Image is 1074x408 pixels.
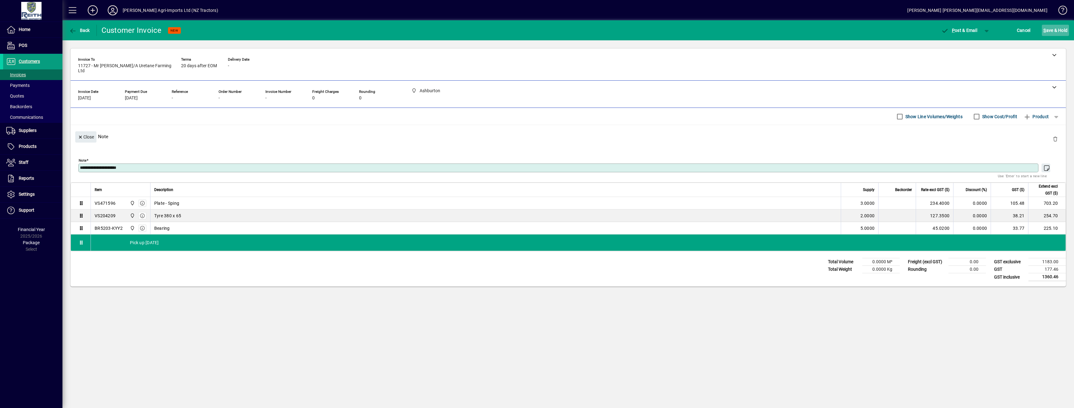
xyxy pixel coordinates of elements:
[19,176,34,181] span: Reports
[228,63,229,68] span: -
[71,125,1066,148] div: Note
[1028,266,1066,273] td: 177.46
[3,123,62,139] a: Suppliers
[981,113,1017,120] label: Show Cost/Profit
[998,172,1047,179] mat-hint: Use 'Enter' to start a new line
[991,273,1028,281] td: GST inclusive
[91,234,1066,251] div: Pick up [DATE]
[1012,186,1024,193] span: GST ($)
[905,266,948,273] td: Rounding
[941,28,977,33] span: ost & Email
[952,28,955,33] span: P
[123,5,218,15] div: [PERSON_NAME] Agri-Imports Ltd (NZ Tractors)
[1048,131,1063,146] button: Delete
[359,96,362,101] span: 0
[103,5,123,16] button: Profile
[920,225,949,231] div: 45.0200
[6,93,24,98] span: Quotes
[1043,25,1067,35] span: ave & Hold
[991,258,1028,266] td: GST exclusive
[825,258,862,266] td: Total Volume
[95,213,116,219] div: VS204209
[1043,28,1046,33] span: S
[948,258,986,266] td: 0.00
[1032,183,1058,197] span: Extend excl GST ($)
[1017,25,1031,35] span: Cancel
[23,240,40,245] span: Package
[19,128,37,133] span: Suppliers
[19,208,34,213] span: Support
[79,158,86,163] mat-label: Note
[154,225,170,231] span: Bearing
[172,96,173,101] span: -
[128,225,135,232] span: Ashburton
[3,155,62,170] a: Staff
[907,5,1047,15] div: [PERSON_NAME] [PERSON_NAME][EMAIL_ADDRESS][DOMAIN_NAME]
[991,222,1028,234] td: 33.77
[860,213,875,219] span: 2.0000
[3,187,62,202] a: Settings
[3,22,62,38] a: Home
[1015,25,1032,36] button: Cancel
[1023,112,1049,122] span: Product
[6,104,32,109] span: Backorders
[953,209,991,222] td: 0.0000
[953,197,991,209] td: 0.0000
[3,171,62,186] a: Reports
[3,203,62,218] a: Support
[74,134,98,139] app-page-header-button: Close
[62,25,97,36] app-page-header-button: Back
[78,96,91,101] span: [DATE]
[101,25,162,35] div: Customer Invoice
[991,266,1028,273] td: GST
[860,200,875,206] span: 3.0000
[95,225,123,231] div: BR5203-KYY2
[265,96,267,101] span: -
[6,115,43,120] span: Communications
[920,213,949,219] div: 127.3500
[69,28,90,33] span: Back
[125,96,138,101] span: [DATE]
[1042,25,1069,36] button: Save & Hold
[3,80,62,91] a: Payments
[6,83,30,88] span: Payments
[170,28,178,33] span: NEW
[1028,258,1066,266] td: 1183.00
[83,5,103,16] button: Add
[6,72,26,77] span: Invoices
[862,266,900,273] td: 0.0000 Kg
[18,227,45,232] span: Financial Year
[904,113,963,120] label: Show Line Volumes/Weights
[1028,222,1066,234] td: 225.10
[3,91,62,101] a: Quotes
[312,96,315,101] span: 0
[1028,273,1066,281] td: 1360.46
[19,160,28,165] span: Staff
[95,200,116,206] div: VS471596
[991,209,1028,222] td: 38.21
[1028,197,1066,209] td: 703.20
[1020,111,1052,122] button: Product
[154,200,179,206] span: Plate - Sping
[95,186,102,193] span: Item
[953,222,991,234] td: 0.0000
[905,258,948,266] td: Freight (excl GST)
[19,27,30,32] span: Home
[1048,136,1063,142] app-page-header-button: Delete
[920,200,949,206] div: 234.4000
[991,197,1028,209] td: 105.48
[1054,1,1066,22] a: Knowledge Base
[154,213,181,219] span: Tyre 380 x 65
[128,200,135,207] span: Ashburton
[3,139,62,154] a: Products
[3,101,62,112] a: Backorders
[19,43,27,48] span: POS
[128,212,135,219] span: Ashburton
[948,266,986,273] td: 0.00
[219,96,220,101] span: -
[938,25,980,36] button: Post & Email
[19,59,40,64] span: Customers
[863,186,874,193] span: Supply
[966,186,987,193] span: Discount (%)
[921,186,949,193] span: Rate excl GST ($)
